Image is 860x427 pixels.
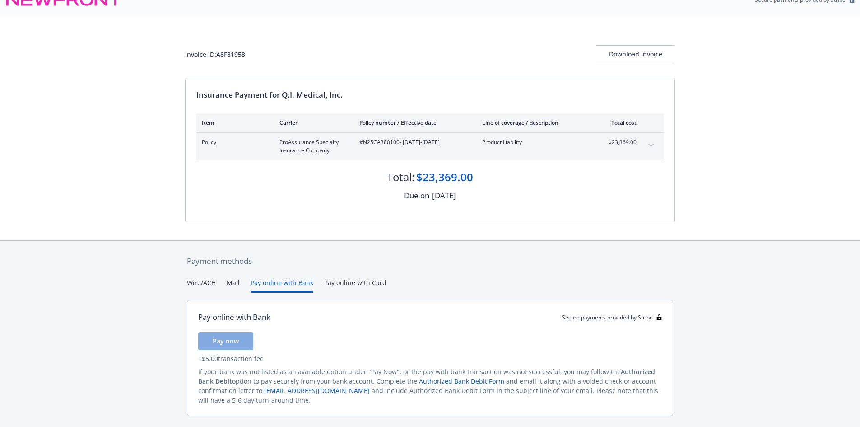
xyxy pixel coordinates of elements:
button: Download Invoice [596,45,675,63]
div: Item [202,119,265,127]
div: Insurance Payment for Q.I. Medical, Inc. [196,89,664,101]
span: #N25CA380100 - [DATE]-[DATE] [359,138,468,146]
button: Wire/ACH [187,278,216,293]
span: Policy [202,138,265,146]
div: Pay online with Bank [198,311,270,323]
div: Payment methods [187,255,673,267]
div: Secure payments provided by Stripe [562,314,662,321]
div: + $5.00 transaction fee [198,354,662,363]
button: Pay now [198,332,253,350]
div: Line of coverage / description [482,119,588,127]
a: [EMAIL_ADDRESS][DOMAIN_NAME] [264,386,370,395]
div: Due on [404,190,429,202]
button: Pay online with Bank [251,278,313,293]
button: Mail [227,278,240,293]
span: ProAssurance Specialty Insurance Company [279,138,345,155]
div: Download Invoice [596,46,675,63]
div: Total: [387,169,414,185]
div: [DATE] [432,190,456,202]
div: Carrier [279,119,345,127]
span: $23,369.00 [603,138,637,146]
div: Total cost [603,119,637,127]
div: Invoice ID: A8F81958 [185,50,245,59]
div: If your bank was not listed as an available option under "Pay Now", or the pay with bank transact... [198,367,662,405]
span: Product Liability [482,138,588,146]
div: Policy number / Effective date [359,119,468,127]
div: $23,369.00 [416,169,473,185]
span: Pay now [213,337,239,345]
span: Authorized Bank Debit [198,367,655,385]
a: Authorized Bank Debit Form [419,377,504,385]
button: Pay online with Card [324,278,386,293]
div: PolicyProAssurance Specialty Insurance Company#N25CA380100- [DATE]-[DATE]Product Liability$23,369... [196,133,664,160]
button: expand content [644,138,658,153]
